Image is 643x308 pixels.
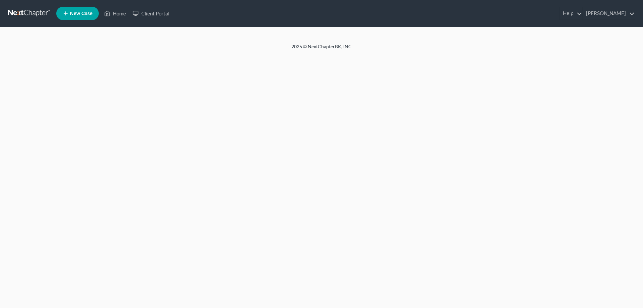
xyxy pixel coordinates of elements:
[560,7,582,19] a: Help
[101,7,129,19] a: Home
[131,43,512,55] div: 2025 © NextChapterBK, INC
[583,7,635,19] a: [PERSON_NAME]
[56,7,99,20] new-legal-case-button: New Case
[129,7,173,19] a: Client Portal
